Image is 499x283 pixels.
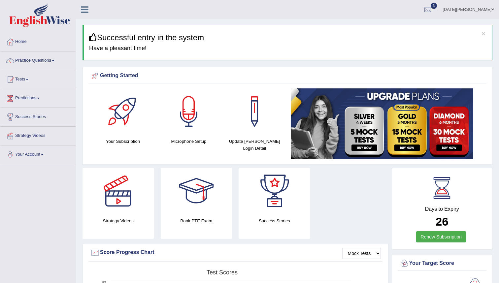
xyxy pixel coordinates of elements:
b: 26 [436,215,449,228]
a: Strategy Videos [0,127,76,143]
tspan: Test scores [207,269,238,276]
a: Renew Subscription [416,231,466,242]
button: × [482,30,485,37]
span: 3 [431,3,437,9]
a: Success Stories [0,108,76,124]
a: Home [0,33,76,49]
h3: Successful entry in the system [89,33,487,42]
div: Getting Started [90,71,485,81]
h4: Microphone Setup [159,138,218,145]
h4: Book PTE Exam [161,217,232,224]
div: Your Target Score [399,259,485,268]
h4: Update [PERSON_NAME] Login Detail [225,138,284,152]
a: Your Account [0,145,76,162]
h4: Your Subscription [93,138,152,145]
a: Practice Questions [0,51,76,68]
a: Predictions [0,89,76,106]
h4: Days to Expiry [399,206,485,212]
div: Score Progress Chart [90,248,381,258]
h4: Have a pleasant time! [89,45,487,52]
img: small5.jpg [291,88,473,159]
a: Tests [0,70,76,87]
h4: Success Stories [239,217,310,224]
h4: Strategy Videos [83,217,154,224]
